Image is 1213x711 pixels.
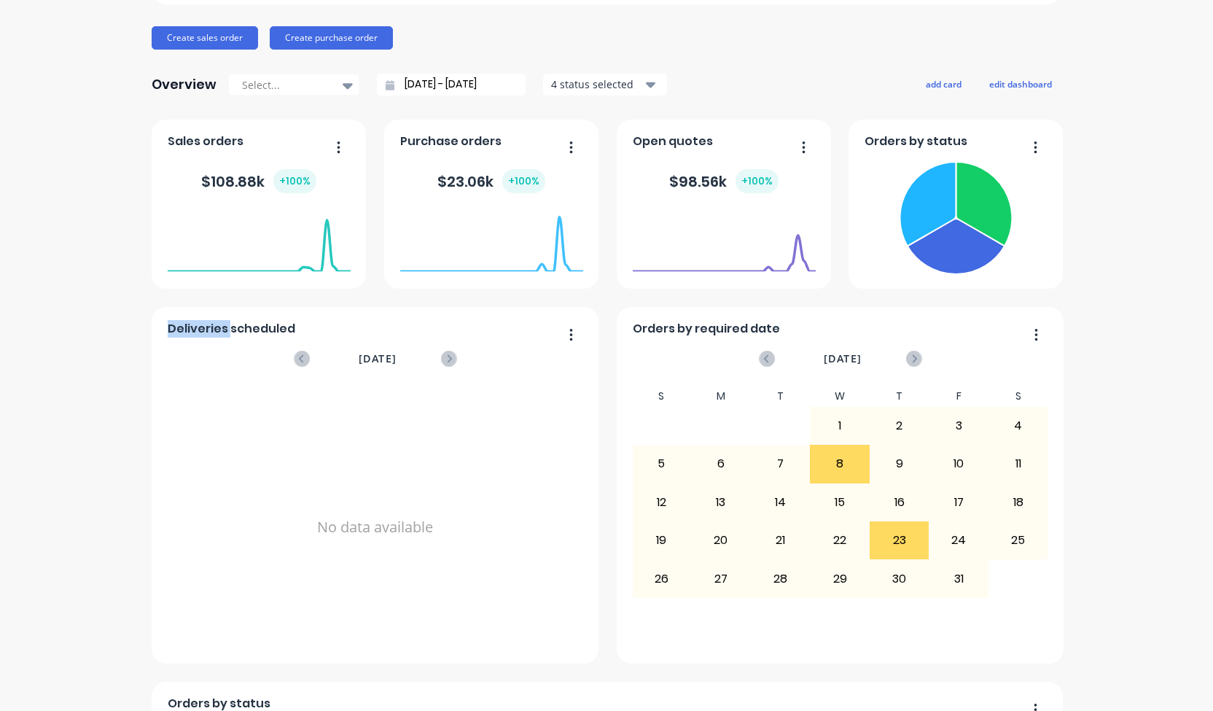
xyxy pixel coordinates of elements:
div: M [691,386,751,407]
span: Open quotes [633,133,713,150]
div: 2 [870,408,929,444]
div: + 100 % [273,169,316,193]
button: 4 status selected [543,74,667,96]
div: 16 [870,484,929,521]
div: 17 [929,484,988,521]
span: Purchase orders [400,133,502,150]
div: 4 status selected [551,77,643,92]
div: 25 [989,522,1048,559]
div: 22 [811,522,869,559]
div: 30 [870,560,929,597]
div: $ 98.56k [669,169,779,193]
span: Sales orders [168,133,243,150]
div: 11 [989,446,1048,482]
div: 7 [752,446,810,482]
div: T [870,386,929,407]
div: + 100 % [736,169,779,193]
div: 9 [870,446,929,482]
div: 6 [692,446,750,482]
div: 18 [989,484,1048,521]
div: No data available [168,386,583,669]
div: S [632,386,692,407]
div: 4 [989,408,1048,444]
div: S [988,386,1048,407]
button: Create purchase order [270,26,393,50]
div: 23 [870,522,929,559]
div: 3 [929,408,988,444]
div: 31 [929,560,988,597]
div: 12 [633,484,691,521]
div: F [929,386,988,407]
div: 28 [752,560,810,597]
div: 29 [811,560,869,597]
div: 26 [633,560,691,597]
div: + 100 % [502,169,545,193]
div: 13 [692,484,750,521]
div: 8 [811,446,869,482]
button: edit dashboard [980,74,1061,93]
span: [DATE] [359,351,397,367]
div: 1 [811,408,869,444]
div: 21 [752,522,810,559]
span: Orders by status [865,133,967,150]
div: 15 [811,484,869,521]
span: [DATE] [824,351,862,367]
div: $ 23.06k [437,169,545,193]
div: 10 [929,446,988,482]
div: 27 [692,560,750,597]
button: add card [916,74,971,93]
div: 14 [752,484,810,521]
div: Overview [152,70,217,99]
div: $ 108.88k [201,169,316,193]
div: 5 [633,446,691,482]
div: 24 [929,522,988,559]
div: T [751,386,811,407]
div: W [810,386,870,407]
div: 20 [692,522,750,559]
div: 19 [633,522,691,559]
button: Create sales order [152,26,258,50]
